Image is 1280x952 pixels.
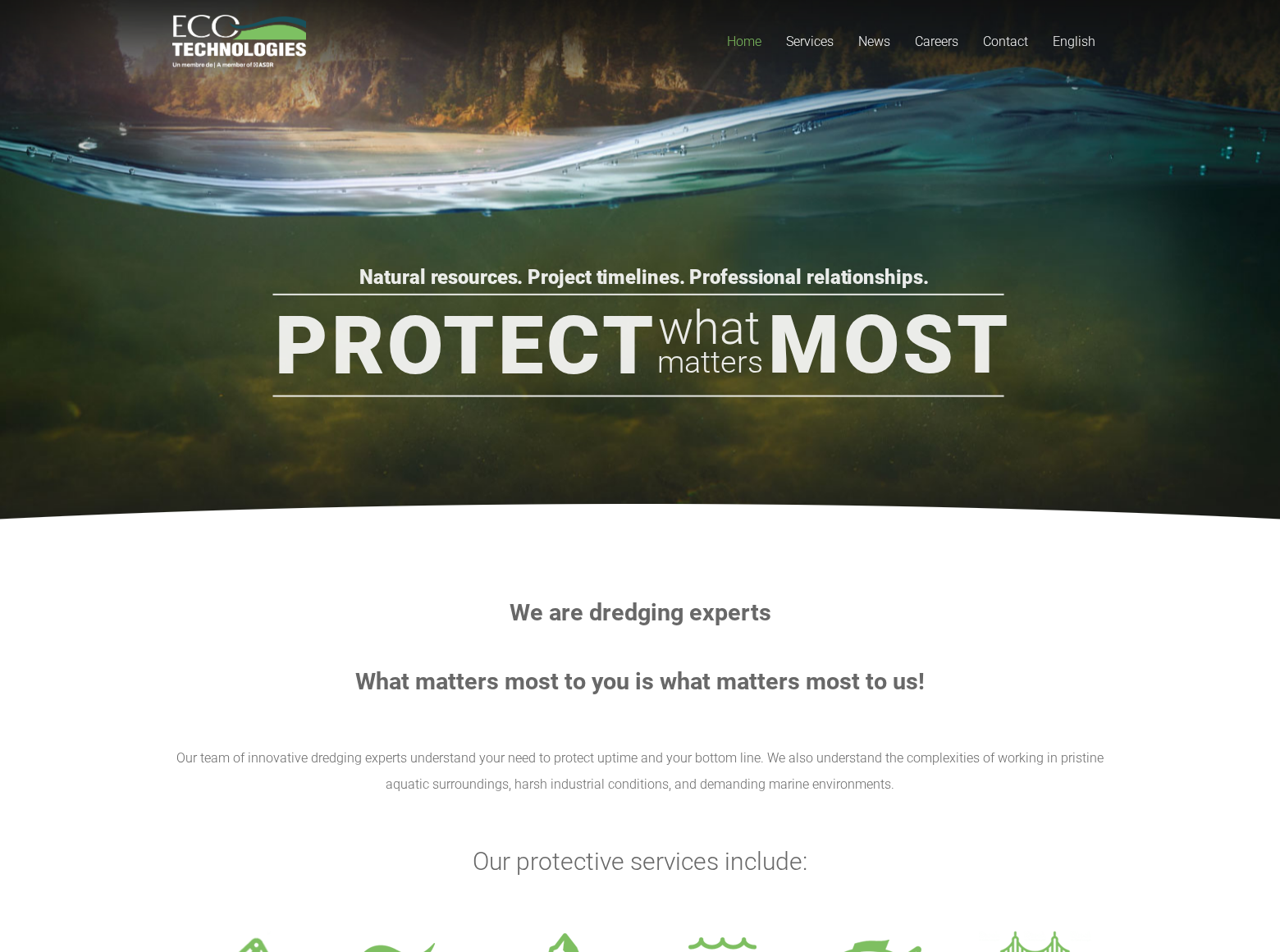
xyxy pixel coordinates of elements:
[359,268,928,286] rs-layer: Natural resources. Project timelines. Professional relationships.
[510,598,771,626] strong: We are dredging experts
[172,15,306,68] a: logo_EcoTech_ASDR_RGB
[727,34,761,49] span: Home
[768,304,1011,386] rs-layer: Most
[658,304,761,351] rs-layer: what
[983,34,1028,49] span: Contact
[858,34,890,49] span: News
[355,667,925,695] strong: What matters most to you is what matters most to us!
[657,338,763,385] rs-layer: matters
[786,34,834,49] span: Services
[172,847,1108,876] h3: Our protective services include:
[275,305,656,387] rs-layer: Protect
[915,34,958,49] span: Careers
[1053,34,1095,49] span: English
[172,745,1108,798] p: Our team of innovative dredging experts understand your need to protect uptime and your bottom li...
